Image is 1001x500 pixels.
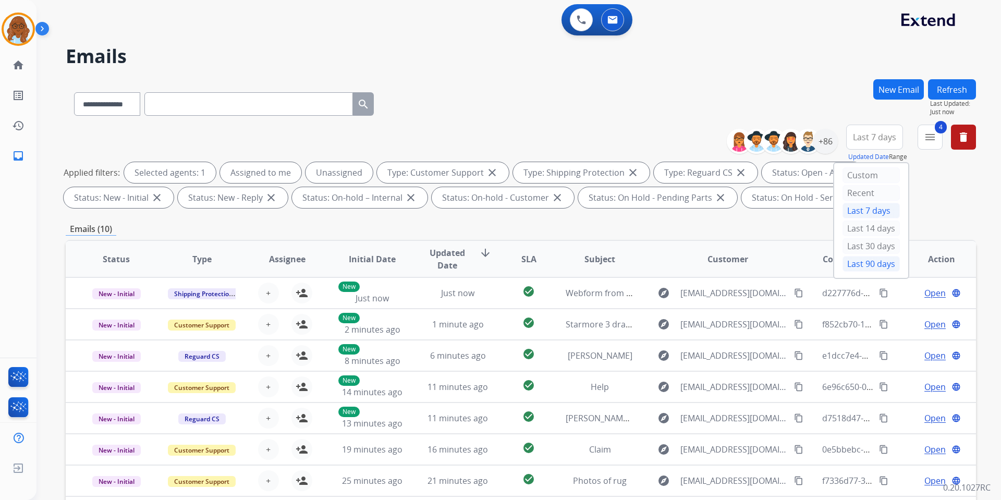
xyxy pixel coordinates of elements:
span: 8 minutes ago [345,355,400,367]
span: Last 7 days [853,135,896,139]
p: New [338,375,360,386]
span: + [266,318,271,331]
mat-icon: explore [657,474,670,487]
mat-icon: explore [657,443,670,456]
div: Last 7 days [843,203,900,218]
span: Reguard CS [178,413,226,424]
mat-icon: content_copy [794,351,803,360]
mat-icon: language [951,413,961,423]
div: Selected agents: 1 [124,162,216,183]
span: [EMAIL_ADDRESS][DOMAIN_NAME] [680,474,788,487]
button: + [258,470,279,491]
span: [PERSON_NAME] [568,350,632,361]
mat-icon: explore [657,318,670,331]
span: Customer [707,253,748,265]
mat-icon: explore [657,349,670,362]
span: 6 minutes ago [430,350,486,361]
mat-icon: explore [657,381,670,393]
span: Last Updated: [930,100,976,108]
mat-icon: explore [657,412,670,424]
span: Open [924,318,946,331]
span: Conversation ID [823,253,889,265]
span: Initial Date [349,253,396,265]
span: 21 minutes ago [428,475,488,486]
span: Photos of rug [573,475,627,486]
span: [EMAIL_ADDRESS][DOMAIN_NAME] [680,349,788,362]
mat-icon: inbox [12,150,25,162]
mat-icon: close [151,191,163,204]
mat-icon: explore [657,287,670,299]
mat-icon: close [405,191,417,204]
span: Customer Support [168,382,236,393]
mat-icon: language [951,351,961,360]
span: Customer Support [168,445,236,456]
mat-icon: content_copy [794,288,803,298]
span: Customer Support [168,476,236,487]
span: Open [924,287,946,299]
span: 0e5bbebc-cfff-4d18-9d3a-9604f76e3d5f [822,444,975,455]
p: 0.20.1027RC [943,481,991,494]
div: Status: On Hold - Servicers [741,187,881,208]
div: Last 30 days [843,238,900,254]
mat-icon: check_circle [522,316,535,329]
mat-icon: content_copy [879,445,888,454]
mat-icon: arrow_downward [479,247,492,259]
span: New - Initial [92,445,141,456]
span: Open [924,474,946,487]
mat-icon: person_add [296,287,308,299]
span: 11 minutes ago [428,381,488,393]
div: Assigned to me [220,162,301,183]
button: 4 [918,125,943,150]
span: Open [924,412,946,424]
span: 4 [935,121,947,133]
mat-icon: content_copy [879,320,888,329]
p: New [338,344,360,355]
div: Type: Shipping Protection [513,162,650,183]
mat-icon: content_copy [879,382,888,392]
span: + [266,381,271,393]
mat-icon: search [357,98,370,111]
span: New - Initial [92,413,141,424]
button: New Email [873,79,924,100]
mat-icon: person_add [296,349,308,362]
mat-icon: list_alt [12,89,25,102]
span: Just now [441,287,474,299]
button: + [258,439,279,460]
h2: Emails [66,46,976,67]
span: 13 minutes ago [342,418,402,429]
span: Open [924,349,946,362]
div: Status: On Hold - Pending Parts [578,187,737,208]
span: + [266,443,271,456]
mat-icon: check_circle [522,348,535,360]
span: New - Initial [92,382,141,393]
div: Unassigned [306,162,373,183]
button: + [258,314,279,335]
span: [EMAIL_ADDRESS][DOMAIN_NAME] [680,287,788,299]
th: Action [890,241,976,277]
button: + [258,283,279,303]
span: + [266,474,271,487]
mat-icon: language [951,476,961,485]
mat-icon: language [951,382,961,392]
span: 11 minutes ago [428,412,488,424]
span: 2 minutes ago [345,324,400,335]
span: Subject [584,253,615,265]
span: SLA [521,253,536,265]
mat-icon: close [486,166,498,179]
button: + [258,345,279,366]
span: [EMAIL_ADDRESS][DOMAIN_NAME] [680,412,788,424]
div: Status: On-hold – Internal [292,187,428,208]
span: New - Initial [92,320,141,331]
span: [EMAIL_ADDRESS][DOMAIN_NAME] [680,318,788,331]
mat-icon: content_copy [794,320,803,329]
span: 25 minutes ago [342,475,402,486]
button: + [258,408,279,429]
mat-icon: content_copy [879,476,888,485]
mat-icon: close [735,166,747,179]
button: Updated Date [848,153,889,161]
div: Status: Open - All [762,162,864,183]
span: + [266,349,271,362]
mat-icon: delete [957,131,970,143]
mat-icon: menu [924,131,936,143]
span: + [266,412,271,424]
